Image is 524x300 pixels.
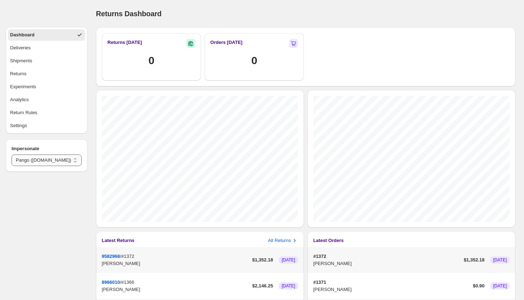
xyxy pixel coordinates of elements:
div: Settings [10,122,27,129]
button: Settings [8,120,85,131]
button: Return Rules [8,107,85,118]
span: Returns Dashboard [96,10,161,18]
button: Shipments [8,55,85,67]
h3: Latest Returns [102,237,135,244]
h2: Orders [DATE] [210,39,242,46]
p: [PERSON_NAME] [313,286,470,293]
p: All Returns [268,237,291,244]
button: Experiments [8,81,85,93]
h4: Impersonate [12,145,82,152]
button: Deliveries [8,42,85,54]
span: #1372 [121,254,134,259]
h1: 0 [251,53,257,68]
button: 9582968 [102,254,120,259]
button: 8966010 [102,279,120,285]
span: [DATE] [493,283,507,289]
div: Dashboard [10,31,35,39]
span: [DATE] [282,257,295,263]
span: [DATE] [282,283,295,289]
p: [PERSON_NAME] [102,260,249,267]
div: / [102,279,249,293]
div: Analytics [10,96,29,103]
p: $ 0.90 [473,282,485,290]
h3: Latest Orders [313,237,344,244]
span: [DATE] [493,257,507,263]
button: Dashboard [8,29,85,41]
div: Deliveries [10,44,31,52]
p: [PERSON_NAME] [102,286,249,293]
div: / [102,253,249,267]
div: Experiments [10,83,36,90]
button: Analytics [8,94,85,106]
span: #1366 [121,279,134,285]
button: All Returns [268,237,298,244]
h1: 0 [149,53,154,68]
p: $ 2,146.25 [252,282,273,290]
p: $ 1,352.18 [464,256,484,264]
p: #1372 [313,253,461,260]
button: Returns [8,68,85,80]
div: Return Rules [10,109,37,116]
div: Returns [10,70,27,77]
p: #1371 [313,279,470,286]
p: [PERSON_NAME] [313,260,461,267]
div: Shipments [10,57,32,64]
p: $ 1,352.18 [252,256,273,264]
h3: Returns [DATE] [108,39,142,46]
